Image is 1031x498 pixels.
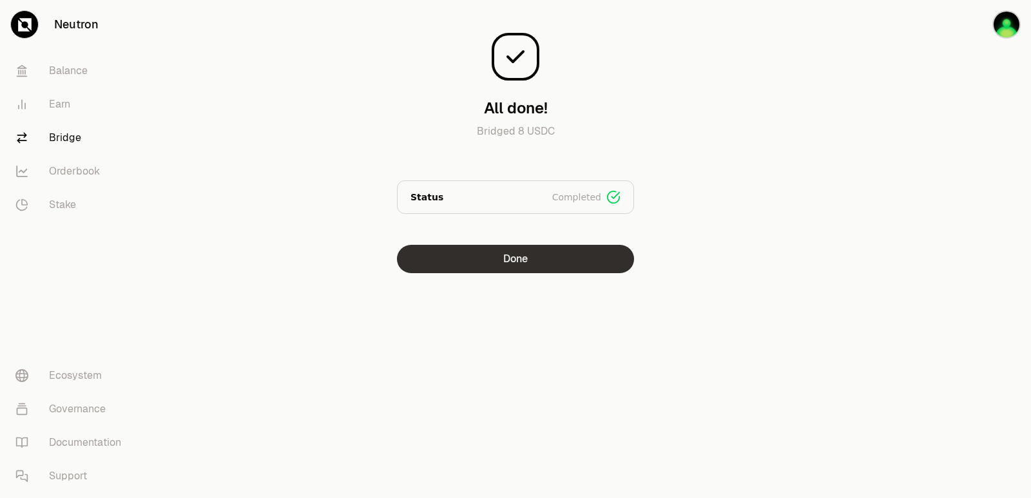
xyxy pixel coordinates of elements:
[552,191,601,204] span: Completed
[397,245,634,273] button: Done
[484,98,548,119] h3: All done!
[5,392,139,426] a: Governance
[410,191,443,204] p: Status
[5,188,139,222] a: Stake
[5,54,139,88] a: Balance
[5,88,139,121] a: Earn
[992,10,1021,39] img: sandy mercy
[5,155,139,188] a: Orderbook
[5,121,139,155] a: Bridge
[5,459,139,493] a: Support
[5,426,139,459] a: Documentation
[397,124,634,155] p: Bridged 8 USDC
[5,359,139,392] a: Ecosystem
